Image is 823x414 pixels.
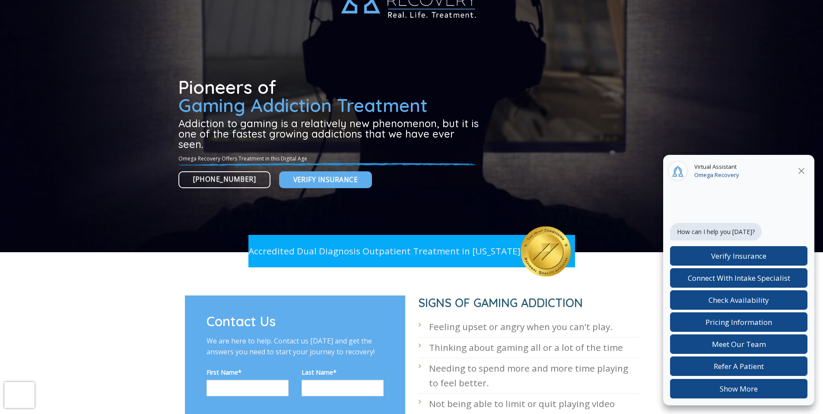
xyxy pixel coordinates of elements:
h3: Addiction to gaming is a relatively new phenomenon, but it is one of the fastest growing addictio... [178,118,482,149]
span: Contact Us [207,313,276,330]
li: Needing to spend more and more time playing to feel better. [418,358,639,394]
label: First Name* [207,367,289,377]
span: Verify Insurance [293,174,358,185]
p: Omega Recovery Offers Treatment in this Digital Age [178,154,482,163]
a: [PHONE_NUMBER] [178,171,271,188]
label: Last Name* [302,367,384,377]
li: Thinking about gaming all or a lot of the time [418,337,639,358]
li: Feeling upset or angry when you can’t play. [418,317,639,337]
span: [PHONE_NUMBER] [193,174,256,185]
p: We are here to help. Contact us [DATE] and get the answers you need to start your journey to reco... [207,336,384,358]
h1: Pioneers of [178,78,482,115]
span: Gaming Addiction Treatment [178,94,428,117]
p: Accredited Dual Diagnosis Outpatient Treatment in [US_STATE] [248,244,521,258]
a: Verify Insurance [279,171,372,188]
h1: SIGNS OF GAMING ADDICTION [418,295,639,311]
